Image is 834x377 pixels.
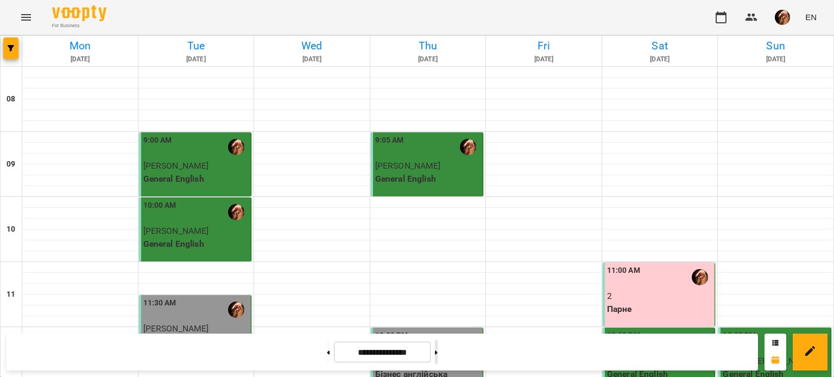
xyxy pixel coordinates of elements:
img: Іванків Владислава [228,139,244,155]
span: EN [805,11,817,23]
h6: 09 [7,158,15,170]
span: [PERSON_NAME] [143,323,209,334]
span: For Business [52,22,106,29]
img: Voopty Logo [52,5,106,21]
h6: [DATE] [256,54,368,65]
p: Парне [607,303,713,316]
label: 10:00 AM [143,200,176,212]
h6: Wed [256,37,368,54]
button: Menu [13,4,39,30]
h6: 08 [7,93,15,105]
label: 11:30 AM [143,297,176,309]
label: 9:00 AM [143,135,172,146]
label: 11:00 AM [607,265,640,277]
h6: Thu [372,37,484,54]
h6: [DATE] [24,54,136,65]
h6: Fri [488,37,600,54]
span: [PERSON_NAME] [375,161,441,171]
p: General English [375,172,481,186]
h6: [DATE] [488,54,600,65]
img: Іванків Владислава [228,204,244,220]
img: Іванків Владислава [228,302,244,318]
label: 9:05 AM [375,135,404,146]
h6: Tue [140,37,252,54]
h6: Sun [719,37,832,54]
h6: [DATE] [719,54,832,65]
img: Іванків Владислава [692,269,708,285]
h6: 11 [7,289,15,301]
span: [PERSON_NAME] [143,226,209,236]
span: [PERSON_NAME] [143,161,209,171]
h6: 10 [7,223,15,235]
h6: Mon [24,37,136,54]
h6: [DATE] [140,54,252,65]
button: EN [801,7,821,27]
h6: Sat [604,37,716,54]
h6: [DATE] [604,54,716,65]
p: General English [143,172,249,186]
p: General English [143,238,249,251]
img: c8e0f8f11f5ebb5948ff4c20ade7ab01.jpg [775,10,790,25]
img: Іванків Владислава [460,139,476,155]
h6: [DATE] [372,54,484,65]
p: 2 [607,290,713,303]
